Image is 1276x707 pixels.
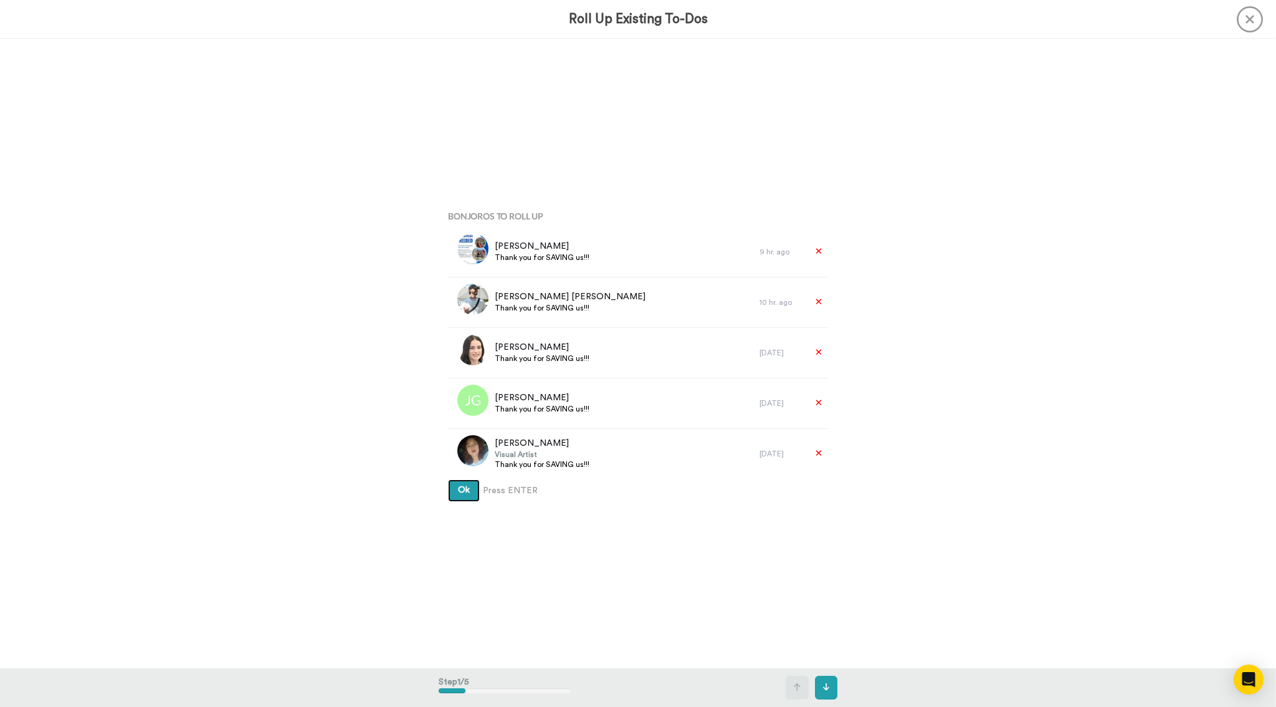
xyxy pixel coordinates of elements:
[759,348,803,358] div: [DATE]
[458,486,470,494] span: Ok
[448,479,480,502] button: Ok
[495,404,589,414] span: Thank you for SAVING us!!!
[439,670,571,706] div: Step 1 / 5
[457,334,488,365] img: 5ce69b57-fa11-47f5-9855-1668eae19c8f.jpg
[1234,665,1264,695] div: Open Intercom Messenger
[495,450,589,459] span: Visual Artist
[759,247,803,257] div: 9 hr. ago
[495,392,589,404] span: [PERSON_NAME]
[495,341,589,353] span: [PERSON_NAME]
[457,385,488,416] img: jg.png
[759,449,803,459] div: [DATE]
[495,437,589,450] span: [PERSON_NAME]
[759,297,803,307] div: 10 hr. ago
[495,353,589,363] span: Thank you for SAVING us!!!
[457,435,488,466] img: 6f607aa8-7cbc-4fde-ad5f-88627ea1d12a.jpg
[495,459,589,469] span: Thank you for SAVING us!!!
[448,211,828,221] h4: Bonjoros To Roll Up
[483,484,538,497] span: Press ENTER
[495,291,645,303] span: [PERSON_NAME] [PERSON_NAME]
[457,284,488,315] img: cb165511-c27b-4112-a6e9-0debc86151d6.jpg
[495,303,645,313] span: Thank you for SAVING us!!!
[495,240,589,252] span: [PERSON_NAME]
[759,398,803,408] div: [DATE]
[457,233,488,264] img: 3970f545-fb60-4352-84ee-a9a116720a01.jpg
[569,12,708,26] h3: Roll Up Existing To-Dos
[495,252,589,262] span: Thank you for SAVING us!!!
